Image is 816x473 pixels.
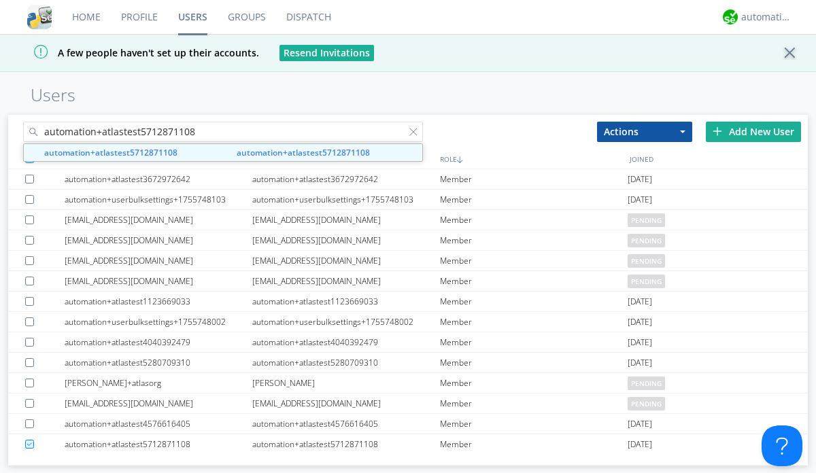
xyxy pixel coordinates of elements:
div: Member [440,353,628,372]
span: [DATE] [628,353,652,373]
button: Actions [597,122,692,142]
div: JOINED [626,149,816,169]
div: automation+atlastest4040392479 [65,332,252,352]
div: Member [440,230,628,250]
div: automation+userbulksettings+1755748002 [65,312,252,332]
a: automation+userbulksettings+1755748103automation+userbulksettings+1755748103Member[DATE] [8,190,808,210]
a: [EMAIL_ADDRESS][DOMAIN_NAME][EMAIL_ADDRESS][DOMAIN_NAME]Memberpending [8,210,808,230]
div: automation+atlastest5712871108 [252,434,440,454]
div: automation+atlastest4576616405 [252,414,440,434]
span: pending [628,397,665,410]
div: automation+atlastest4576616405 [65,414,252,434]
div: Member [440,190,628,209]
img: cddb5a64eb264b2086981ab96f4c1ba7 [27,5,52,29]
span: pending [628,213,665,227]
div: Add New User [706,122,801,142]
span: [DATE] [628,190,652,210]
div: Member [440,373,628,393]
div: Member [440,393,628,413]
strong: automation+atlastest5712871108 [44,147,177,158]
a: automation+atlastest3672972642automation+atlastest3672972642Member[DATE] [8,169,808,190]
div: Member [440,414,628,434]
div: automation+atlastest1123669033 [65,292,252,311]
div: Member [440,271,628,291]
a: [EMAIL_ADDRESS][DOMAIN_NAME][EMAIL_ADDRESS][DOMAIN_NAME]Memberpending [8,271,808,292]
span: pending [628,234,665,247]
div: Member [440,169,628,189]
img: plus.svg [713,126,722,136]
a: automation+userbulksettings+1755748002automation+userbulksettings+1755748002Member[DATE] [8,312,808,332]
div: [EMAIL_ADDRESS][DOMAIN_NAME] [252,271,440,291]
span: pending [628,254,665,268]
div: [PERSON_NAME] [252,373,440,393]
div: Member [440,251,628,270]
iframe: Toggle Customer Support [762,425,802,466]
div: automation+userbulksettings+1755748103 [65,190,252,209]
a: automation+atlastest1123669033automation+atlastest1123669033Member[DATE] [8,292,808,312]
div: [EMAIL_ADDRESS][DOMAIN_NAME] [65,210,252,230]
div: Member [440,210,628,230]
span: [DATE] [628,434,652,455]
a: [EMAIL_ADDRESS][DOMAIN_NAME][EMAIL_ADDRESS][DOMAIN_NAME]Memberpending [8,393,808,414]
span: pending [628,275,665,288]
a: [EMAIL_ADDRESS][DOMAIN_NAME][EMAIL_ADDRESS][DOMAIN_NAME]Memberpending [8,251,808,271]
div: [EMAIL_ADDRESS][DOMAIN_NAME] [252,210,440,230]
div: [EMAIL_ADDRESS][DOMAIN_NAME] [252,230,440,250]
a: [PERSON_NAME]+atlasorg[PERSON_NAME]Memberpending [8,373,808,393]
div: automation+atlas [741,10,792,24]
span: [DATE] [628,414,652,434]
div: [PERSON_NAME]+atlasorg [65,373,252,393]
span: [DATE] [628,312,652,332]
span: A few people haven't set up their accounts. [10,46,259,59]
div: Member [440,292,628,311]
div: automation+atlastest5280709310 [252,353,440,372]
div: automation+atlastest4040392479 [252,332,440,352]
div: Member [440,332,628,352]
div: [EMAIL_ADDRESS][DOMAIN_NAME] [252,393,440,413]
div: [EMAIL_ADDRESS][DOMAIN_NAME] [65,251,252,270]
a: automation+atlastest5712871108automation+atlastest5712871108Member[DATE] [8,434,808,455]
div: automation+userbulksettings+1755748103 [252,190,440,209]
a: automation+atlastest4576616405automation+atlastest4576616405Member[DATE] [8,414,808,434]
img: d2d01cd9b4174d08988066c6d424eccd [723,10,738,24]
div: automation+atlastest1123669033 [252,292,440,311]
a: automation+atlastest4040392479automation+atlastest4040392479Member[DATE] [8,332,808,353]
div: automation+atlastest5280709310 [65,353,252,372]
div: automation+atlastest3672972642 [252,169,440,189]
div: automation+atlastest3672972642 [65,169,252,189]
a: [EMAIL_ADDRESS][DOMAIN_NAME][EMAIL_ADDRESS][DOMAIN_NAME]Memberpending [8,230,808,251]
span: [DATE] [628,292,652,312]
div: Member [440,312,628,332]
div: [EMAIL_ADDRESS][DOMAIN_NAME] [65,271,252,291]
strong: automation+atlastest5712871108 [237,147,370,158]
div: [EMAIL_ADDRESS][DOMAIN_NAME] [252,251,440,270]
span: [DATE] [628,332,652,353]
input: Search users [23,122,423,142]
div: [EMAIL_ADDRESS][DOMAIN_NAME] [65,230,252,250]
div: Member [440,434,628,454]
div: [EMAIL_ADDRESS][DOMAIN_NAME] [65,393,252,413]
div: automation+atlastest5712871108 [65,434,252,454]
button: Resend Invitations [279,45,374,61]
div: automation+userbulksettings+1755748002 [252,312,440,332]
span: pending [628,376,665,390]
span: [DATE] [628,169,652,190]
div: ROLE [437,149,626,169]
a: automation+atlastest5280709310automation+atlastest5280709310Member[DATE] [8,353,808,373]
